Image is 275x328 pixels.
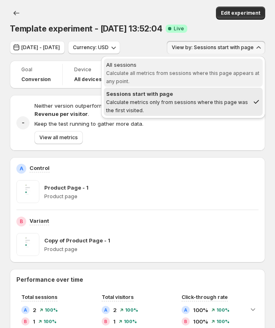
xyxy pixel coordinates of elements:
p: Copy of Product Page - 1 [44,236,110,244]
h4: All devices [74,76,102,83]
span: Goal [21,66,51,73]
span: Keep the test running to gather more data. [34,120,143,127]
span: 1 [113,317,116,326]
span: 100% [125,308,138,312]
span: 2 [113,306,117,314]
h2: A [24,308,27,312]
a: DeviceAll devices [74,66,102,84]
h2: A [20,165,23,172]
button: Back [10,7,23,20]
h2: B [184,319,187,324]
span: 100% [216,308,230,312]
span: 100% [193,317,208,326]
img: Copy of Product Page - 1 [16,233,39,256]
h2: Performance over time [16,276,259,284]
a: GoalConversion [21,66,51,84]
span: 100% [45,308,58,312]
h2: B [104,319,107,324]
button: View all metrics [34,131,83,144]
p: Product Page - 1 [44,183,89,192]
span: Total visitors [102,294,134,300]
span: Calculate metrics only from sessions where this page was the first visited. [106,99,248,113]
span: 100% [124,319,137,324]
span: Currency: USD [73,44,109,51]
span: [DATE] - [DATE] [21,44,60,51]
p: Product page [44,193,259,200]
span: Template experiment - [DATE] 13:52:04 [10,24,162,34]
button: Edit experiment [216,7,265,20]
span: 100% [43,319,57,324]
h2: - [22,119,25,127]
span: Edit experiment [221,10,260,16]
span: 1 [33,317,35,326]
button: Expand chart [246,303,259,316]
span: Neither version outperforms the other in . [34,102,246,117]
p: Product page [44,246,259,253]
span: Calculate all metrics from sessions where this page appears at any point. [106,70,259,84]
button: [DATE] - [DATE] [10,41,65,54]
span: Device [74,66,102,73]
span: 100% [193,306,208,314]
span: View by: Sessions start with page [172,44,254,51]
span: Total sessions [21,294,57,300]
img: Product Page - 1 [16,180,39,203]
strong: Revenue per visitor [34,111,88,117]
div: Sessions start with page [106,90,250,98]
button: Currency: USD [68,41,120,54]
span: 100% [216,319,230,324]
span: 2 [33,306,36,314]
span: View all metrics [39,134,78,141]
div: All sessions [106,61,260,69]
span: Conversion [21,76,51,83]
h2: A [184,308,187,312]
p: Variant [30,217,49,225]
h2: B [20,218,23,225]
h2: A [104,308,107,312]
h2: B [24,319,27,324]
span: Click-through rate [182,294,228,300]
p: Control [30,164,50,172]
button: View by: Sessions start with page [167,41,265,54]
span: Live [174,25,184,32]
